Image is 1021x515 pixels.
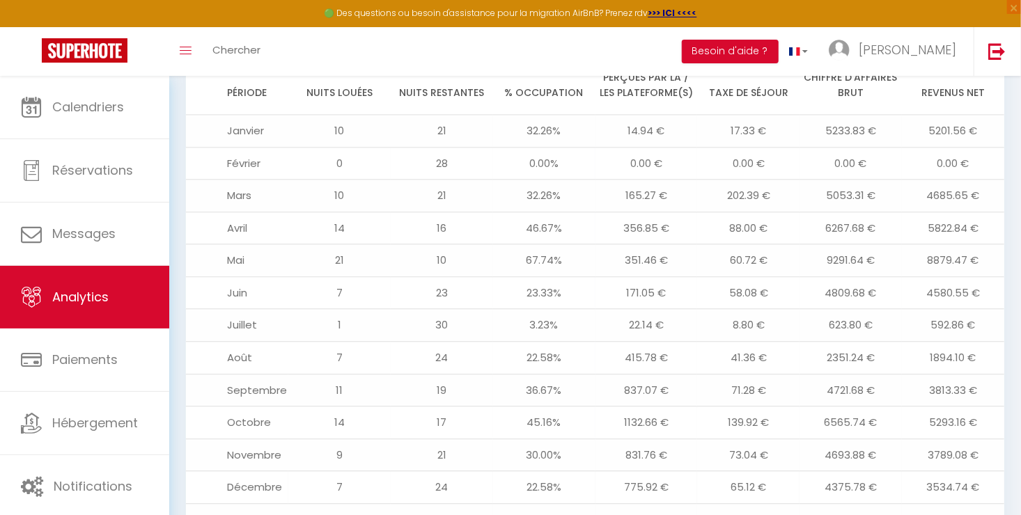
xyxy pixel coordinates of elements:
[52,414,138,431] span: Hébergement
[800,374,902,406] td: 4721.68 €
[697,147,800,180] td: 0.00 €
[52,288,109,306] span: Analytics
[288,115,391,148] td: 10
[988,42,1006,60] img: logout
[186,244,288,277] td: Mai
[288,471,391,504] td: 7
[595,147,698,180] td: 0.00 €
[800,115,902,148] td: 5233.83 €
[391,180,493,212] td: 21
[818,27,974,76] a: ... [PERSON_NAME]
[493,438,595,471] td: 30.00%
[697,115,800,148] td: 17.33 €
[595,40,698,115] th: Commissions perçues par la / les plateforme(s)
[493,374,595,406] td: 36.67%
[186,212,288,244] td: Avril
[800,341,902,374] td: 2351.24 €
[186,438,288,471] td: Novembre
[42,38,127,63] img: Super Booking
[493,471,595,504] td: 22.58%
[697,40,800,115] th: Taxe de séjour
[391,147,493,180] td: 28
[902,115,1004,148] td: 5201.56 €
[186,40,288,115] th: Période
[902,438,1004,471] td: 3789.08 €
[391,276,493,309] td: 23
[186,309,288,342] td: Juillet
[212,42,260,57] span: Chercher
[54,477,132,495] span: Notifications
[202,27,271,76] a: Chercher
[902,147,1004,180] td: 0.00 €
[800,40,902,115] th: Chiffre d'affaires brut
[697,438,800,471] td: 73.04 €
[595,180,698,212] td: 165.27 €
[186,374,288,406] td: Septembre
[595,244,698,277] td: 351.46 €
[493,276,595,309] td: 23.33%
[800,276,902,309] td: 4809.68 €
[288,341,391,374] td: 7
[595,341,698,374] td: 415.78 €
[800,309,902,342] td: 623.80 €
[800,471,902,504] td: 4375.78 €
[902,309,1004,342] td: 592.86 €
[697,374,800,406] td: 71.28 €
[52,161,133,179] span: Réservations
[186,341,288,374] td: Août
[697,244,800,277] td: 60.72 €
[288,180,391,212] td: 10
[288,147,391,180] td: 0
[800,147,902,180] td: 0.00 €
[648,7,697,19] a: >>> ICI <<<<
[391,40,493,115] th: Nuits restantes
[902,40,1004,115] th: Revenus net
[595,212,698,244] td: 356.85 €
[52,98,124,116] span: Calendriers
[288,406,391,439] td: 14
[493,115,595,148] td: 32.26%
[595,471,698,504] td: 775.92 €
[186,115,288,148] td: Janvier
[391,341,493,374] td: 24
[697,341,800,374] td: 41.36 €
[697,471,800,504] td: 65.12 €
[288,40,391,115] th: Nuits louées
[186,471,288,504] td: Décembre
[595,309,698,342] td: 22.14 €
[391,115,493,148] td: 21
[288,374,391,406] td: 11
[800,406,902,439] td: 6565.74 €
[186,276,288,309] td: Juin
[902,276,1004,309] td: 4580.55 €
[288,212,391,244] td: 14
[493,212,595,244] td: 46.67%
[391,212,493,244] td: 16
[829,40,850,61] img: ...
[493,180,595,212] td: 32.26%
[288,244,391,277] td: 21
[493,40,595,115] th: % Occupation
[493,244,595,277] td: 67.74%
[288,309,391,342] td: 1
[391,438,493,471] td: 21
[697,406,800,439] td: 139.92 €
[697,276,800,309] td: 58.08 €
[902,180,1004,212] td: 4685.65 €
[595,438,698,471] td: 831.76 €
[493,309,595,342] td: 3.23%
[391,244,493,277] td: 10
[391,471,493,504] td: 24
[493,406,595,439] td: 45.16%
[859,41,956,58] span: [PERSON_NAME]
[902,406,1004,439] td: 5293.16 €
[697,212,800,244] td: 88.00 €
[186,180,288,212] td: Mars
[595,115,698,148] td: 14.94 €
[902,471,1004,504] td: 3534.74 €
[186,406,288,439] td: Octobre
[186,147,288,180] td: Février
[288,276,391,309] td: 7
[288,438,391,471] td: 9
